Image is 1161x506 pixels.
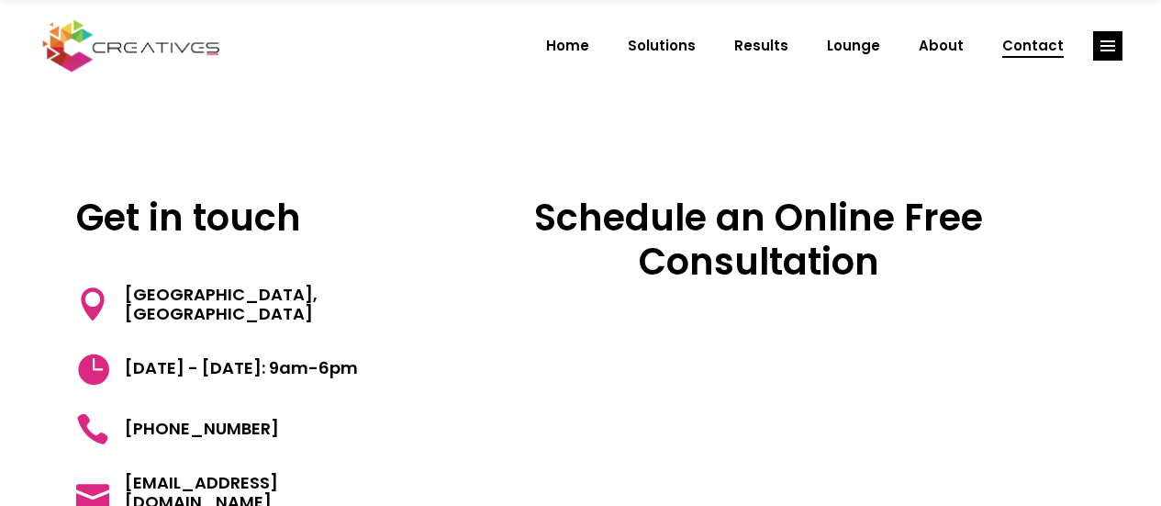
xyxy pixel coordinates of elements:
a: Contact [983,22,1083,70]
a: Lounge [808,22,899,70]
img: Creatives [39,17,224,74]
a: link [1093,31,1122,61]
span: Contact [1002,22,1064,70]
a: Results [715,22,808,70]
span: About [919,22,964,70]
a: Solutions [608,22,715,70]
span: [GEOGRAPHIC_DATA], [GEOGRAPHIC_DATA] [109,285,373,324]
a: Home [527,22,608,70]
span: [DATE] - [DATE]: 9am-6pm [109,352,358,385]
a: About [899,22,983,70]
span: Solutions [628,22,696,70]
span: Home [546,22,589,70]
span: Lounge [827,22,880,70]
h3: Get in touch [76,196,373,240]
span: Results [734,22,788,70]
h3: Schedule an Online Free Consultation [432,196,1086,284]
span: [PHONE_NUMBER] [109,412,279,445]
a: [PHONE_NUMBER] [76,412,279,445]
